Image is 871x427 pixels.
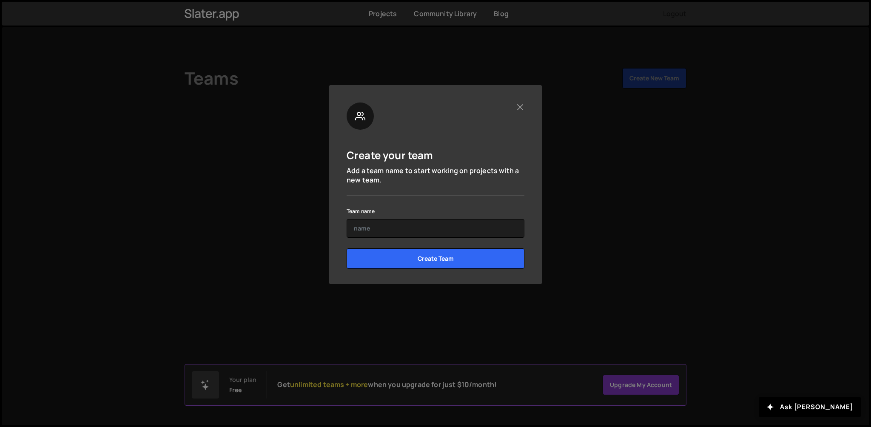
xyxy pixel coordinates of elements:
button: Close [515,102,524,111]
h5: Create your team [347,148,433,162]
input: name [347,219,524,238]
button: Ask [PERSON_NAME] [759,397,861,417]
input: Create Team [347,248,524,269]
p: Add a team name to start working on projects with a new team. [347,166,524,185]
label: Team name [347,207,375,216]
